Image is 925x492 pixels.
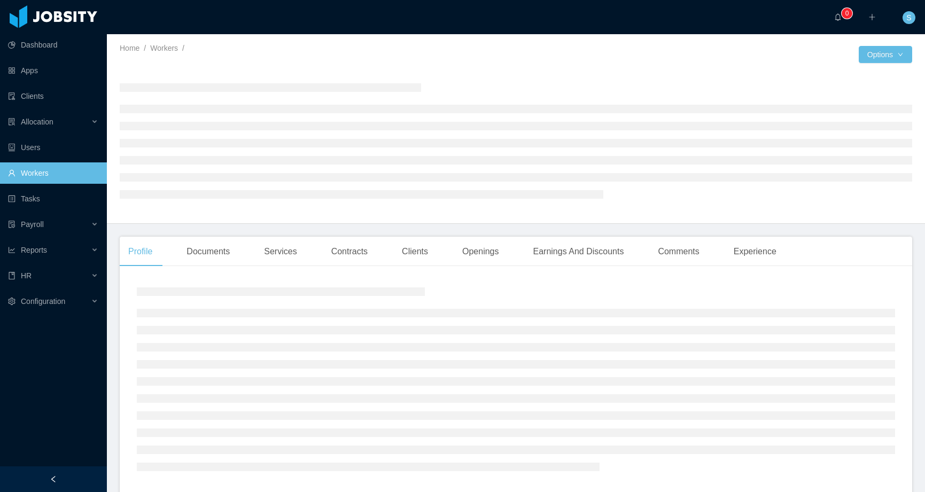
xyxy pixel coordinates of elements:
span: S [906,11,911,24]
div: Earnings And Discounts [525,237,633,267]
span: Reports [21,246,47,254]
a: Workers [150,44,178,52]
i: icon: bell [834,13,842,21]
a: icon: auditClients [8,85,98,107]
button: Optionsicon: down [859,46,912,63]
a: icon: userWorkers [8,162,98,184]
div: Openings [454,237,508,267]
span: Allocation [21,118,53,126]
span: / [144,44,146,52]
div: Profile [120,237,161,267]
div: Services [255,237,305,267]
i: icon: file-protect [8,221,15,228]
sup: 0 [842,8,852,19]
i: icon: setting [8,298,15,305]
div: Clients [393,237,437,267]
span: HR [21,271,32,280]
span: / [182,44,184,52]
a: Home [120,44,139,52]
a: icon: profileTasks [8,188,98,209]
a: icon: pie-chartDashboard [8,34,98,56]
i: icon: line-chart [8,246,15,254]
span: Payroll [21,220,44,229]
i: icon: solution [8,118,15,126]
div: Comments [649,237,708,267]
div: Contracts [323,237,376,267]
i: icon: plus [868,13,876,21]
div: Experience [725,237,785,267]
span: Configuration [21,297,65,306]
a: icon: appstoreApps [8,60,98,81]
div: Documents [178,237,238,267]
i: icon: book [8,272,15,279]
a: icon: robotUsers [8,137,98,158]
